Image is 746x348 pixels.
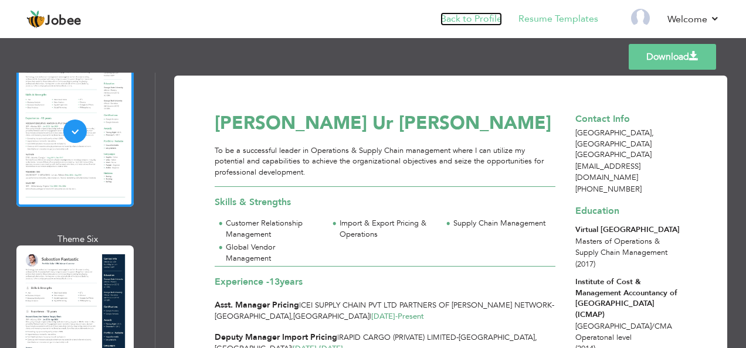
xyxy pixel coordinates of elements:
div: Supply Chain Management [453,218,549,229]
div: [PERSON_NAME] Ur [PERSON_NAME] [208,110,576,136]
span: | [299,300,301,311]
div: To be a successful leader in Operations & Supply Chain management where I can utilize my potentia... [215,145,556,178]
div: Theme Six [19,233,136,245]
a: Back to Profile [440,12,502,26]
div: Virtual [GEOGRAPHIC_DATA] [575,224,680,236]
span: Jobee [45,15,82,28]
span: - [552,300,554,311]
span: Asst. Manager Pricing [215,299,299,311]
span: | [337,332,339,343]
span: Contact Info [575,112,630,125]
span: , [652,128,654,138]
a: Welcome [667,12,720,26]
span: [GEOGRAPHIC_DATA] CMA Operatonal level [575,321,672,343]
span: | [369,311,371,322]
div: Experience - [215,275,556,291]
img: Profile Img [631,9,650,28]
span: Deputy Manager Import Pricing [215,332,337,343]
span: - [456,332,459,343]
a: Jobee [26,10,82,29]
span: CEI SUPPLY CHAIN PVT LTD PARTNERS OF [PERSON_NAME] NETWORK [301,300,552,311]
span: Masters of Operations & Supply Chain Management [575,236,667,258]
label: years [269,275,303,289]
span: Rapid Cargo (Private) Limited [339,332,456,343]
span: [GEOGRAPHIC_DATA] [293,311,369,322]
a: Download [629,44,716,70]
span: Skills & Strengths [215,196,291,209]
span: [GEOGRAPHIC_DATA] [575,149,652,160]
div: Global Vendor Management [226,242,321,264]
img: jobee.io [26,10,45,29]
a: Resume Templates [518,12,598,26]
span: 13 [269,275,280,288]
span: [GEOGRAPHIC_DATA] [575,128,652,138]
span: (2017) [575,259,595,269]
span: / [652,321,655,332]
span: Education [575,204,619,217]
span: - [395,311,398,322]
div: Customer Relationship Management [226,218,321,240]
div: Institute of Cost & Management Accountancy of [GEOGRAPHIC_DATA] (ICMAP) [575,277,680,320]
span: [GEOGRAPHIC_DATA] [215,311,291,322]
div: Import & Export Pricing & Operations [340,218,435,240]
div: [GEOGRAPHIC_DATA] [569,128,687,161]
span: [PHONE_NUMBER] [575,184,642,195]
span: [EMAIL_ADDRESS][DOMAIN_NAME] [575,161,640,183]
span: [GEOGRAPHIC_DATA] [459,332,535,343]
span: , [291,311,293,322]
span: [DATE] Present [371,311,424,322]
span: , [535,332,537,343]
